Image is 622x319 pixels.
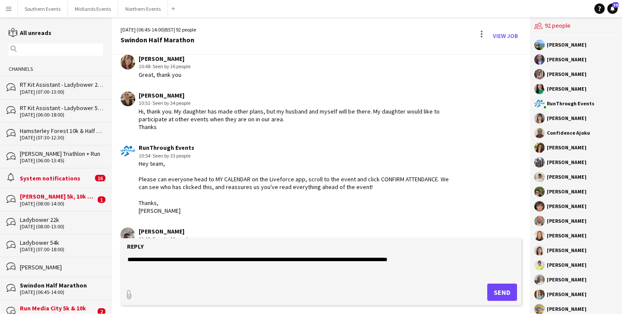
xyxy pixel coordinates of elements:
div: 10:48 [139,63,190,70]
span: · Seen by 33 people [150,152,190,159]
button: Southern Events [18,0,68,17]
div: [PERSON_NAME] [547,189,587,194]
div: [DATE] (06:45-14:00) | 92 people [121,26,196,34]
a: View Job [489,29,521,43]
div: [DATE] (06:00-18:00) [20,112,103,118]
div: System notifications [20,174,93,182]
div: [PERSON_NAME] [547,262,587,268]
div: [PERSON_NAME] [547,145,587,150]
div: [PERSON_NAME] [547,204,587,209]
div: Run Media City 5k & 10k [20,304,95,312]
div: [PERSON_NAME] [20,263,103,271]
div: Ladybower 54k [20,239,103,246]
div: [PERSON_NAME] [547,116,587,121]
span: · Seen by 34 people [150,100,190,106]
div: Great, thank you [139,71,190,79]
div: [DATE] (07:30-12:30) [20,135,103,141]
div: [PERSON_NAME] [139,55,190,63]
div: [PERSON_NAME] [547,218,587,224]
span: 39 [612,2,619,8]
button: Midlands Events [68,0,118,17]
span: BST [165,26,174,33]
div: [PERSON_NAME] [547,292,587,297]
span: · Seen by 12 people [150,236,190,242]
button: Northern Events [118,0,168,17]
button: Send [487,284,517,301]
span: 16 [95,175,105,181]
div: Swindon Half Marathon [121,36,196,44]
span: 1 [98,196,105,203]
div: 92 people [534,17,618,35]
div: Hey team, Please can everyone head to MY CALENDAR on the Liveforce app, scroll to the event and c... [139,160,455,215]
div: [DATE] (06:00-13:45) [20,158,103,164]
div: [PERSON_NAME] [547,248,587,253]
div: [DATE] (08:00-13:00) [20,224,103,230]
div: [PERSON_NAME] Triathlon + Run [20,150,103,158]
a: All unreads [9,29,51,37]
a: 39 [607,3,618,14]
div: [PERSON_NAME] [547,233,587,238]
div: [DATE] (06:45-14:00) [20,289,103,295]
div: [PERSON_NAME] [139,92,455,99]
div: Hamsterley Forest 10k & Half Marathon [20,127,103,135]
div: 10:54 [139,152,455,160]
div: RT Kit Assistant - Ladybower 22k [20,81,103,88]
div: [PERSON_NAME] [547,277,587,282]
div: [DATE] (17:30-21:30) [20,313,95,319]
div: [PERSON_NAME] 5k, 10k & HM [20,193,95,200]
div: [DATE] (07:00-18:00) [20,246,103,253]
div: Swindon Half Marathon [20,281,103,289]
div: RunThrough Events [139,144,455,152]
div: [PERSON_NAME] [547,42,587,47]
div: [PERSON_NAME] [547,160,587,165]
div: [PERSON_NAME] [547,57,587,62]
div: RunThrough Events [547,101,594,106]
label: Reply [127,243,144,250]
div: [PERSON_NAME] [547,72,587,77]
div: [DATE] (07:00-13:00) [20,89,103,95]
span: 2 [98,308,105,315]
div: [PERSON_NAME] [547,86,587,92]
div: [PERSON_NAME] [547,306,587,312]
div: RT Kit Assistant - Ladybower 54k [20,104,103,112]
div: 10:51 [139,99,455,107]
div: Confidence Ajoku [547,130,590,136]
div: [PERSON_NAME] [547,174,587,180]
div: Ladybower 22k [20,216,103,224]
div: [DATE] (08:00-14:00) [20,201,95,207]
div: 11:46 [139,235,450,243]
div: [PERSON_NAME] [139,227,450,235]
div: Hi, thank you. My daughter has made other plans, but my husband and myself will be there. My daug... [139,107,455,131]
span: · Seen by 36 people [150,63,190,69]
